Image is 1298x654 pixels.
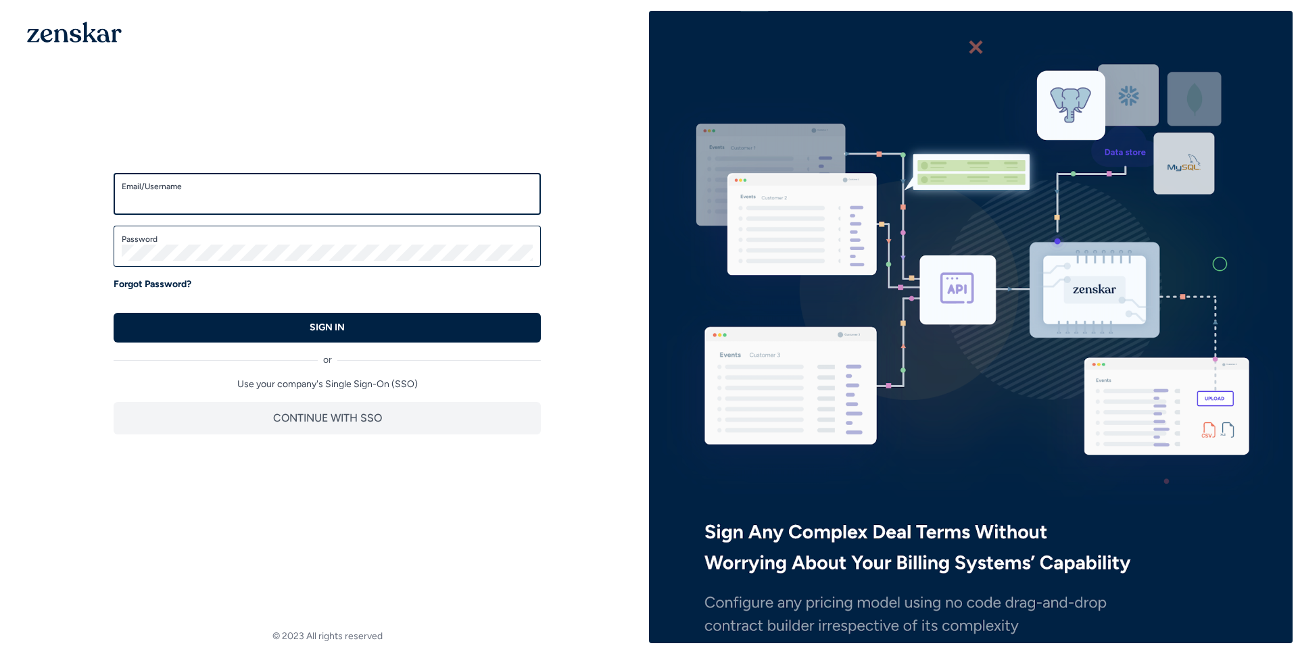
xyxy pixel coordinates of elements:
p: SIGN IN [310,321,345,334]
button: CONTINUE WITH SSO [114,402,541,434]
footer: © 2023 All rights reserved [5,630,649,643]
div: or [114,343,541,367]
label: Email/Username [122,181,533,192]
a: Forgot Password? [114,278,191,291]
p: Use your company's Single Sign-On (SSO) [114,378,541,391]
label: Password [122,234,533,245]
button: SIGN IN [114,313,541,343]
img: 1OGAJ2xQqyY4LXKgY66KYq0eOWRCkrZdAb3gUhuVAqdWPZE9SRJmCz+oDMSn4zDLXe31Ii730ItAGKgCKgCCgCikA4Av8PJUP... [27,22,122,43]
